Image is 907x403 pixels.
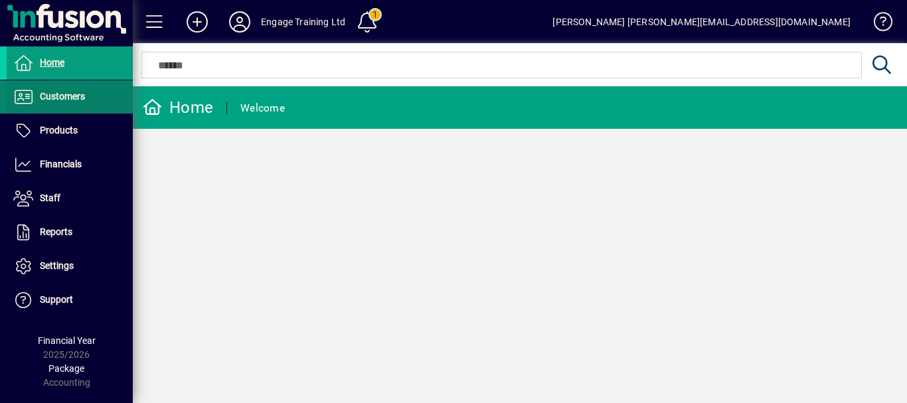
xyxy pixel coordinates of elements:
button: Add [176,10,218,34]
span: Reports [40,226,72,237]
span: Support [40,294,73,305]
span: Home [40,57,64,68]
span: Staff [40,193,60,203]
a: Reports [7,216,133,249]
a: Settings [7,250,133,283]
a: Financials [7,148,133,181]
span: Products [40,125,78,135]
div: Engage Training Ltd [261,11,345,33]
button: Profile [218,10,261,34]
a: Knowledge Base [864,3,890,46]
span: Package [48,363,84,374]
a: Products [7,114,133,147]
a: Customers [7,80,133,114]
div: [PERSON_NAME] [PERSON_NAME][EMAIL_ADDRESS][DOMAIN_NAME] [552,11,851,33]
a: Support [7,283,133,317]
span: Financial Year [38,335,96,346]
div: Welcome [240,98,285,119]
a: Staff [7,182,133,215]
span: Customers [40,91,85,102]
span: Settings [40,260,74,271]
span: Financials [40,159,82,169]
div: Home [143,97,213,118]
